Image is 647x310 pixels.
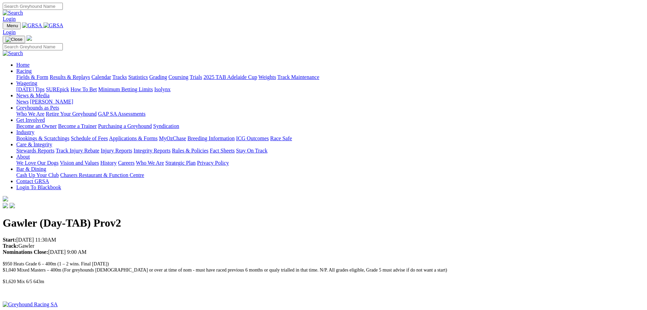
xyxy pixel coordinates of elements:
[118,160,134,166] a: Careers
[46,111,97,117] a: Retire Your Greyhound
[16,86,44,92] a: [DATE] Tips
[153,123,179,129] a: Syndication
[16,111,644,117] div: Greyhounds as Pets
[16,172,59,178] a: Cash Up Your Club
[210,148,235,153] a: Fact Sheets
[16,68,32,74] a: Racing
[3,237,16,243] strong: Start:
[98,86,153,92] a: Minimum Betting Limits
[128,74,148,80] a: Statistics
[16,117,45,123] a: Get Involved
[56,148,99,153] a: Track Injury Rebate
[3,50,23,56] img: Search
[16,148,54,153] a: Stewards Reports
[3,237,644,255] p: [DATE] 11:30AM Gawler [DATE] 9:00 AM
[159,135,186,141] a: MyOzChase
[100,160,116,166] a: History
[112,74,127,80] a: Tracks
[16,123,644,129] div: Get Involved
[203,74,257,80] a: 2025 TAB Adelaide Cup
[10,203,15,208] img: twitter.svg
[165,160,196,166] a: Strategic Plan
[3,196,8,201] img: logo-grsa-white.png
[3,3,63,10] input: Search
[16,148,644,154] div: Care & Integrity
[16,74,644,80] div: Racing
[16,99,29,104] a: News
[22,22,42,29] img: GRSA
[16,135,644,142] div: Industry
[3,43,63,50] input: Search
[3,261,447,273] span: $950 Heats Grade 6 – 400m (1 – 2 wins. Final [DATE]) $1,040 Mixed Masters – 400m (For greyhounds ...
[16,99,644,105] div: News & Media
[236,148,267,153] a: Stay On Track
[3,249,48,255] strong: Nominations Close:
[133,148,170,153] a: Integrity Reports
[16,154,30,160] a: About
[16,86,644,93] div: Wagering
[98,111,146,117] a: GAP SA Assessments
[91,74,111,80] a: Calendar
[71,86,97,92] a: How To Bet
[101,148,132,153] a: Injury Reports
[43,22,64,29] img: GRSA
[3,243,18,249] strong: Track:
[60,160,99,166] a: Vision and Values
[60,172,144,178] a: Chasers Restaurant & Function Centre
[58,123,97,129] a: Become a Trainer
[136,160,164,166] a: Who We Are
[3,203,8,208] img: facebook.svg
[149,74,167,80] a: Grading
[16,160,644,166] div: About
[3,29,16,35] a: Login
[3,279,44,284] span: $1,620 Mix 6/5 643m
[16,166,46,172] a: Bar & Dining
[16,74,48,80] a: Fields & Form
[46,86,69,92] a: SUREpick
[16,105,59,111] a: Greyhounds as Pets
[16,80,37,86] a: Wagering
[30,99,73,104] a: [PERSON_NAME]
[109,135,158,141] a: Applications & Forms
[7,23,18,28] span: Menu
[16,172,644,178] div: Bar & Dining
[16,129,34,135] a: Industry
[5,37,22,42] img: Close
[3,16,16,22] a: Login
[16,62,30,68] a: Home
[190,74,202,80] a: Trials
[277,74,319,80] a: Track Maintenance
[16,93,50,98] a: News & Media
[3,10,23,16] img: Search
[258,74,276,80] a: Weights
[71,135,108,141] a: Schedule of Fees
[26,35,32,41] img: logo-grsa-white.png
[16,111,44,117] a: Who We Are
[3,36,25,43] button: Toggle navigation
[16,142,52,147] a: Care & Integrity
[236,135,269,141] a: ICG Outcomes
[16,160,58,166] a: We Love Our Dogs
[16,178,49,184] a: Contact GRSA
[3,301,58,308] img: Greyhound Racing SA
[50,74,90,80] a: Results & Replays
[16,135,69,141] a: Bookings & Scratchings
[270,135,292,141] a: Race Safe
[197,160,229,166] a: Privacy Policy
[16,184,61,190] a: Login To Blackbook
[3,217,644,229] h1: Gawler (Day-TAB) Prov2
[3,22,21,29] button: Toggle navigation
[154,86,170,92] a: Isolynx
[16,123,57,129] a: Become an Owner
[172,148,209,153] a: Rules & Policies
[98,123,152,129] a: Purchasing a Greyhound
[187,135,235,141] a: Breeding Information
[168,74,188,80] a: Coursing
